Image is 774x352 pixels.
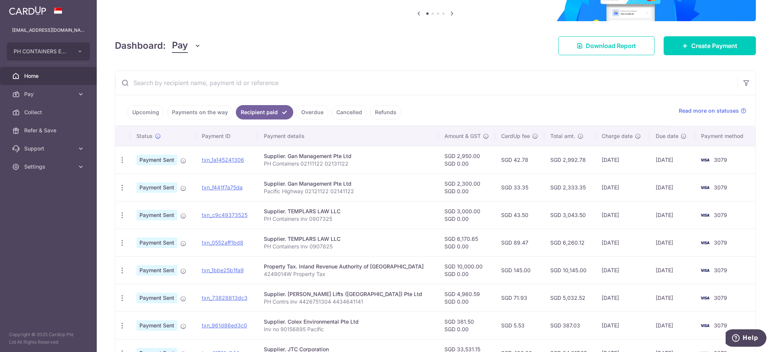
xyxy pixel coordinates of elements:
td: SGD 42.78 [495,146,544,174]
img: Bank Card [697,183,712,192]
td: SGD 89.47 [495,229,544,256]
span: Payment Sent [136,293,177,303]
h4: Dashboard: [115,39,166,53]
span: Payment Sent [136,265,177,276]
span: Support [24,145,74,152]
td: SGD 33.35 [495,174,544,201]
span: Payment Sent [136,237,177,248]
span: 3079 [714,212,727,218]
a: Refunds [370,105,401,119]
span: 3079 [714,295,727,301]
td: SGD 2,333.35 [544,174,596,201]
div: Supplier. TEMPLARS LAW LLC [264,235,433,243]
p: Inv no 90156895 Pacific [264,326,433,333]
p: PH Containers inv 0907325 [264,215,433,223]
span: Payment Sent [136,182,177,193]
div: Supplier. Colex Environmental Pte Ltd [264,318,433,326]
a: txn_961d86ed3c0 [202,322,247,329]
td: [DATE] [650,201,695,229]
span: Payment Sent [136,155,177,165]
div: Property Tax. Inland Revenue Authority of [GEOGRAPHIC_DATA] [264,263,433,270]
img: Bank Card [697,211,712,220]
a: Download Report [558,36,655,55]
img: Bank Card [697,293,712,302]
span: 3079 [714,267,727,273]
span: CardUp fee [501,132,530,140]
span: Home [24,72,74,80]
td: SGD 5.53 [495,312,544,339]
td: SGD 4,960.59 SGD 0.00 [438,284,495,312]
a: Recipient paid [236,105,293,119]
span: Amount & GST [444,132,481,140]
p: 4249014W Property Tax [264,270,433,278]
a: txn_c9c49373525 [202,212,248,218]
td: SGD 2,300.00 SGD 0.00 [438,174,495,201]
iframe: Opens a widget where you can find more information [726,329,766,348]
p: PH Containers Inv 0907825 [264,243,433,250]
th: Payment ID [196,126,258,146]
td: [DATE] [650,229,695,256]
td: [DATE] [596,256,650,284]
span: Create Payment [691,41,737,50]
td: SGD 5,032.52 [544,284,596,312]
span: Due date [656,132,678,140]
td: SGD 10,145.00 [544,256,596,284]
a: Upcoming [127,105,164,119]
td: [DATE] [596,201,650,229]
td: SGD 6,170.65 SGD 0.00 [438,229,495,256]
span: Charge date [602,132,633,140]
td: [DATE] [596,312,650,339]
th: Payment details [258,126,439,146]
td: SGD 43.50 [495,201,544,229]
span: Pay [172,39,188,53]
a: txn_1a145241306 [202,157,244,163]
div: Supplier. [PERSON_NAME] Lifts ([GEOGRAPHIC_DATA]) Pte Ltd [264,290,433,298]
p: PH Containers 02111122 02131122 [264,160,433,167]
div: Supplier. Gan Management Pte Ltd [264,152,433,160]
img: Bank Card [697,266,712,275]
a: txn_f441f7a75da [202,184,243,191]
th: Payment method [695,126,755,146]
td: [DATE] [650,284,695,312]
td: SGD 71.93 [495,284,544,312]
td: [DATE] [650,174,695,201]
img: Bank Card [697,155,712,164]
button: PH CONTAINERS EXPRESS (S) PTE LTD [7,42,90,60]
input: Search by recipient name, payment id or reference [115,71,737,95]
span: Payment Sent [136,210,177,220]
p: Pacific Highway 02121122 02141122 [264,188,433,195]
p: PH Contrs inv 4426751304 4434641141 [264,298,433,305]
a: Overdue [296,105,328,119]
td: SGD 3,000.00 SGD 0.00 [438,201,495,229]
td: [DATE] [650,146,695,174]
td: [DATE] [596,146,650,174]
td: SGD 145.00 [495,256,544,284]
span: 3079 [714,184,727,191]
a: txn_0552aff1bd8 [202,239,243,246]
td: SGD 2,950.00 SGD 0.00 [438,146,495,174]
span: Status [136,132,153,140]
img: Bank Card [697,238,712,247]
span: Settings [24,163,74,171]
a: txn_73828813dc3 [202,295,248,301]
td: [DATE] [650,256,695,284]
a: Cancelled [331,105,367,119]
span: Total amt. [550,132,575,140]
td: [DATE] [650,312,695,339]
span: Refer & Save [24,127,74,134]
a: Read more on statuses [679,107,746,115]
a: Create Payment [664,36,756,55]
span: 3079 [714,239,727,246]
span: Read more on statuses [679,107,739,115]
td: [DATE] [596,284,650,312]
span: 3079 [714,157,727,163]
td: SGD 381.50 SGD 0.00 [438,312,495,339]
p: [EMAIL_ADDRESS][DOMAIN_NAME] [12,26,85,34]
span: Pay [24,90,74,98]
img: CardUp [9,6,46,15]
td: SGD 6,260.12 [544,229,596,256]
a: Payments on the way [167,105,233,119]
a: txn_1bbe25b1fa9 [202,267,244,273]
button: Pay [172,39,201,53]
td: SGD 2,992.78 [544,146,596,174]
